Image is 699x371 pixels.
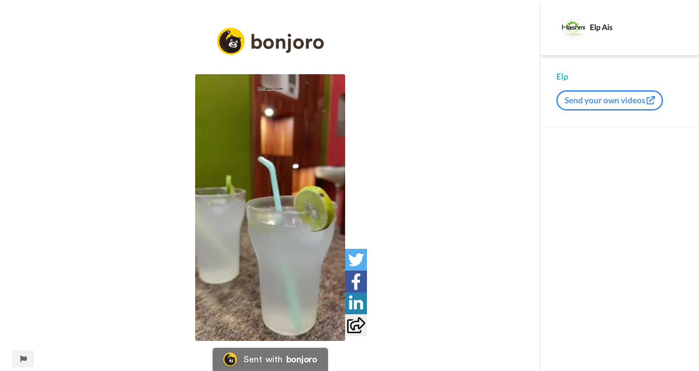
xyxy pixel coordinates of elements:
[590,22,683,32] div: Elp Ais
[223,353,237,366] img: Bonjoro Logo
[195,74,345,341] img: 4ff69512-dbc3-4d9f-b25c-37b1c333a9e6_thumbnail_source_1709883012.jpg
[217,28,324,55] img: logo_full.png
[556,90,663,111] button: Send your own videos
[244,355,283,364] div: Sent with
[562,16,585,39] img: Profile Image
[213,348,328,371] a: Bonjoro LogoSent withbonjoro
[286,355,317,364] div: bonjoro
[556,71,683,82] div: Elp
